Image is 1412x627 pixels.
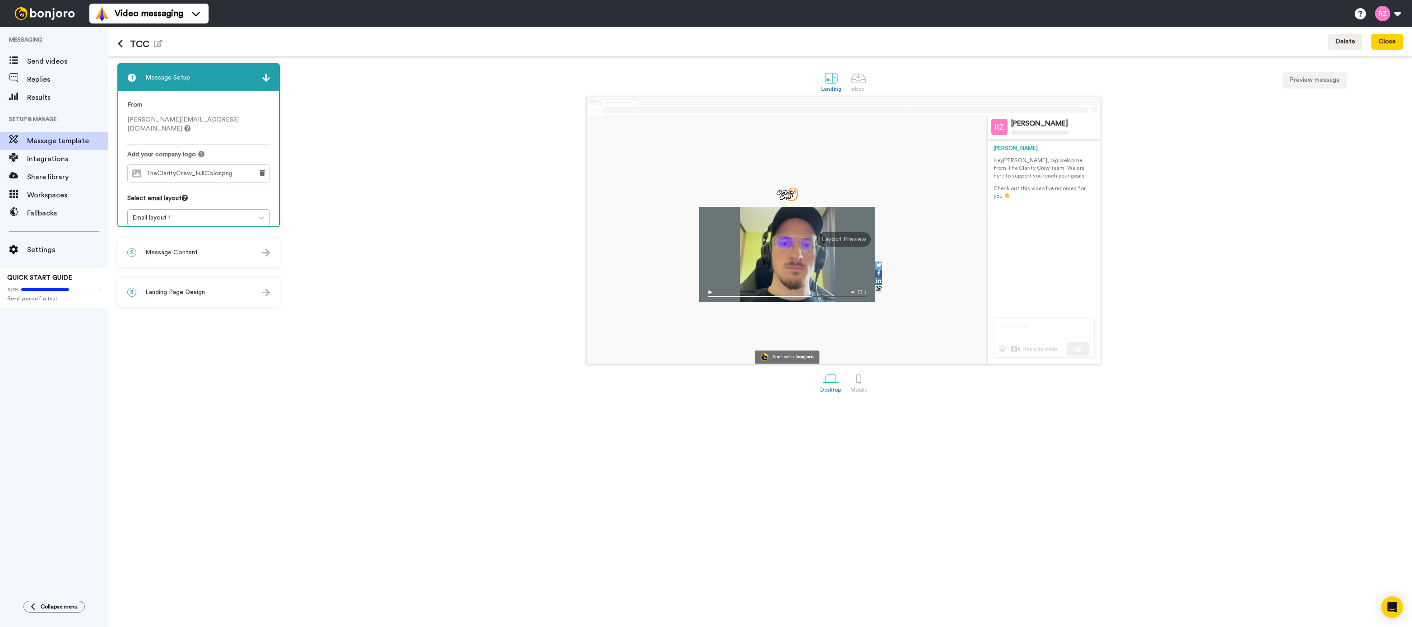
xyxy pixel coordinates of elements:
span: Collapse menu [41,603,78,610]
img: player-controls-full.svg [699,286,875,302]
span: Add your company logo [127,150,196,159]
img: Profile Image [991,119,1008,135]
div: 2Message Content [117,238,280,267]
span: QUICK START GUIDE [7,275,72,281]
a: Landing [817,66,846,97]
div: Email layout 1 [132,213,248,222]
img: vm-color.svg [95,6,109,21]
span: Landing Page Design [145,288,205,297]
span: [PERSON_NAME][EMAIL_ADDRESS][DOMAIN_NAME] [127,117,239,132]
span: Send yourself a test [7,295,101,302]
button: Delete [1328,34,1362,50]
span: 3 [127,288,136,297]
span: Message Setup [145,73,190,82]
span: Settings [27,244,108,255]
span: Results [27,92,108,103]
a: Mobile [846,366,872,398]
span: Message template [27,136,108,146]
div: [PERSON_NAME] [994,145,1095,152]
span: Video messaging [115,7,183,20]
a: Desktop [816,366,846,398]
p: Hey [PERSON_NAME] , big welcome from The Clarity Crew team! We are here to support you reach your... [994,157,1095,180]
div: Landing [821,86,841,92]
span: 60% [7,286,19,293]
span: Fallbacks [27,208,108,219]
img: reply-preview.svg [994,317,1095,358]
img: bj-logo-header-white.svg [11,7,79,20]
div: Select email layout [127,194,270,209]
div: Inbox [850,86,866,92]
div: bonjoro [796,355,814,360]
span: Message Content [145,248,198,257]
div: Mobile [850,387,867,393]
div: Open Intercom Messenger [1381,596,1403,618]
div: Sent with [772,355,794,360]
span: 1 [127,73,136,82]
p: Check out this video I've recorded for you 👇 [994,185,1095,200]
label: From [127,100,142,110]
img: arrow.svg [262,249,270,257]
button: Close [1371,34,1403,50]
h1: TCC [117,39,163,49]
div: Desktop [820,387,841,393]
span: Integrations [27,154,108,164]
div: 3Landing Page Design [117,278,280,307]
img: ce7ba512-f551-49e2-9784-1c8dc50c9d46 [775,186,800,202]
img: arrow.svg [262,289,270,296]
span: Replies [27,74,108,85]
span: TheClarityCrew_FullColor.png [146,170,237,178]
span: Send videos [27,56,108,67]
div: [PERSON_NAME] [1011,119,1068,128]
button: Preview message [1282,72,1347,89]
div: Layout Preview [817,232,871,247]
a: Inbox [846,66,871,97]
img: arrow.svg [262,74,270,82]
button: Collapse menu [23,601,85,613]
span: Share library [27,172,108,182]
span: 2 [127,248,136,257]
img: Bonjoro Logo [761,353,768,361]
span: Workspaces [27,190,108,201]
